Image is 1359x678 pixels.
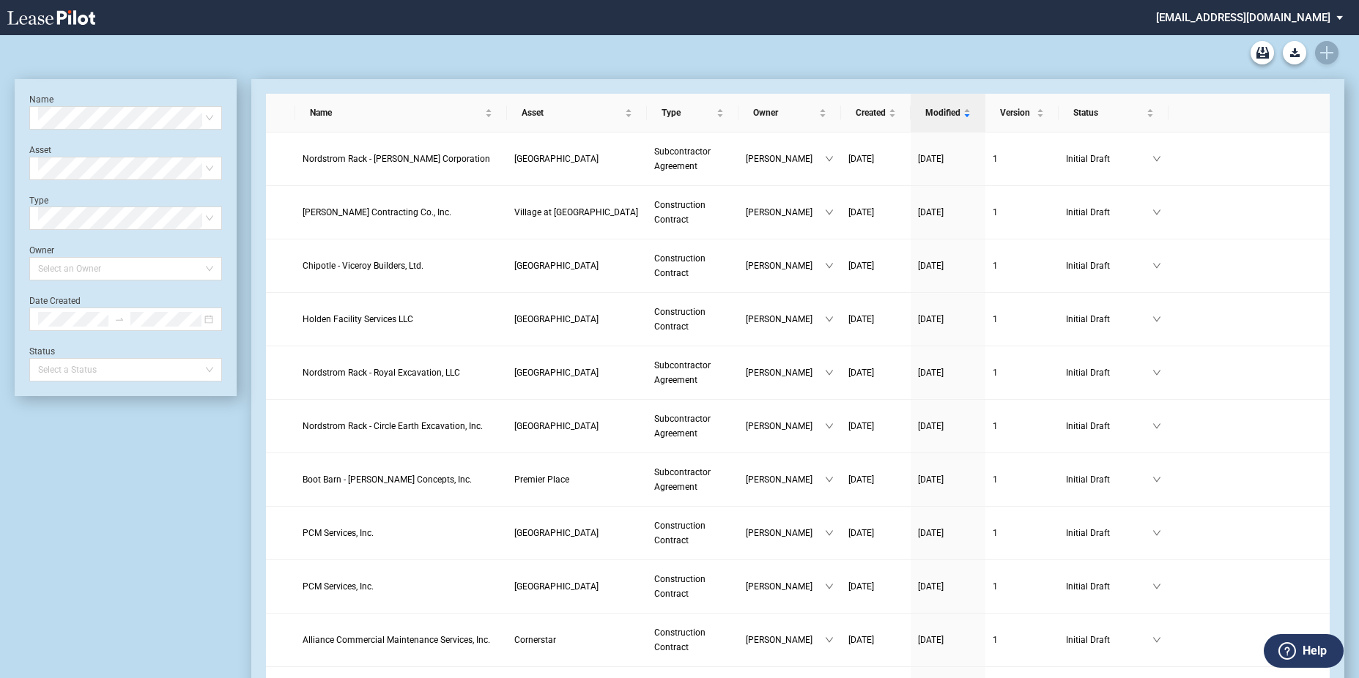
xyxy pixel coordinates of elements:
th: Owner [738,94,841,133]
a: [DATE] [918,205,978,220]
span: 1 [993,421,998,431]
a: [GEOGRAPHIC_DATA] [514,152,640,166]
span: [DATE] [918,154,944,164]
span: to [114,314,125,324]
label: Help [1303,641,1327,660]
span: Initial Draft [1066,579,1152,594]
span: Construction Contract [654,521,706,545]
span: [PERSON_NAME] [746,579,825,594]
span: Initial Draft [1066,419,1152,433]
span: down [825,315,834,324]
span: [DATE] [848,154,874,164]
a: 1 [993,633,1051,647]
span: [PERSON_NAME] [746,472,825,487]
a: [DATE] [848,205,903,220]
a: Nordstrom Rack - Circle Earth Excavation, Inc. [303,419,500,433]
a: Alliance Commercial Maintenance Services, Inc. [303,633,500,647]
a: 1 [993,579,1051,594]
span: swap-right [114,314,125,324]
span: PCM Services, Inc. [303,581,374,592]
a: [DATE] [918,579,978,594]
label: Owner [29,245,54,256]
label: Name [29,94,53,105]
span: Chipotle - Viceroy Builders, Ltd. [303,261,423,271]
span: Initial Draft [1066,312,1152,327]
a: [DATE] [918,312,978,327]
th: Type [647,94,738,133]
span: 1 [993,474,998,485]
a: 1 [993,152,1051,166]
a: PCM Services, Inc. [303,579,500,594]
span: down [825,154,834,163]
span: 1 [993,261,998,271]
a: Archive [1251,41,1274,64]
span: down [825,582,834,591]
a: Construction Contract [654,625,731,655]
span: [DATE] [848,421,874,431]
span: Penn Mar Shopping Center [514,581,599,592]
span: [DATE] [848,474,874,485]
label: Asset [29,145,51,155]
a: Boot Barn - [PERSON_NAME] Concepts, Inc. [303,472,500,487]
span: down [1152,582,1161,591]
span: Premier Place [514,474,569,485]
a: [DATE] [918,633,978,647]
span: [PERSON_NAME] [746,152,825,166]
span: down [1152,208,1161,217]
span: Levittown Shopping Center [514,261,599,271]
a: [DATE] [848,419,903,433]
span: [DATE] [918,368,944,378]
span: down [1152,315,1161,324]
span: Subcontractor Agreement [654,467,711,492]
a: [DATE] [918,152,978,166]
span: Colony Place [514,421,599,431]
a: [DATE] [918,526,978,540]
span: Holden Facility Services LLC [303,314,413,324]
th: Asset [507,94,647,133]
span: Village at Allen [514,207,638,217]
span: Construction Contract [654,574,706,599]
a: [DATE] [848,365,903,380]
span: [DATE] [848,207,874,217]
span: PCM Services, Inc. [303,528,374,538]
span: [DATE] [918,581,944,592]
span: [PERSON_NAME] [746,312,825,327]
label: Date Created [29,296,81,306]
a: Subcontractor Agreement [654,411,731,441]
th: Created [841,94,911,133]
span: [PERSON_NAME] [746,205,825,220]
span: Construction Contract [654,200,706,225]
a: [GEOGRAPHIC_DATA] [514,419,640,433]
span: Cornerstar [514,635,556,645]
a: [GEOGRAPHIC_DATA] [514,579,640,594]
button: Help [1264,634,1344,668]
span: [DATE] [848,528,874,538]
span: [PERSON_NAME] [746,419,825,433]
span: Modified [925,105,960,120]
a: [GEOGRAPHIC_DATA] [514,526,640,540]
span: 1 [993,635,998,645]
span: 1 [993,581,998,592]
a: PCM Services, Inc. [303,526,500,540]
span: Initial Draft [1066,365,1152,380]
span: [PERSON_NAME] [746,365,825,380]
span: 1 [993,314,998,324]
a: Village at [GEOGRAPHIC_DATA] [514,205,640,220]
span: down [1152,475,1161,484]
span: down [1152,368,1161,377]
a: Subcontractor Agreement [654,358,731,387]
span: Cross Keys Place [514,314,599,324]
a: Nordstrom Rack - Royal Excavation, LLC [303,365,500,380]
span: 1 [993,528,998,538]
a: 1 [993,258,1051,273]
span: Type [662,105,714,120]
a: 1 [993,205,1051,220]
a: Subcontractor Agreement [654,465,731,494]
a: 1 [993,526,1051,540]
span: [DATE] [918,528,944,538]
span: [DATE] [918,421,944,431]
span: down [825,529,834,537]
span: Created [856,105,886,120]
span: Subcontractor Agreement [654,146,711,171]
span: Colony Place [514,154,599,164]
